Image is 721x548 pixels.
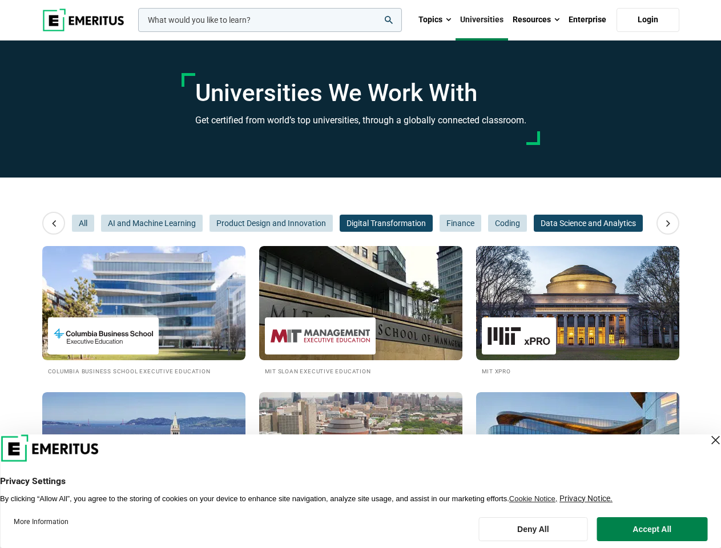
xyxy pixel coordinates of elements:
h2: Columbia Business School Executive Education [48,366,240,376]
h2: MIT xPRO [482,366,674,376]
h3: Get certified from world’s top universities, through a globally connected classroom. [195,113,526,128]
img: Universities We Work With [42,246,245,360]
img: Universities We Work With [42,392,245,506]
button: Data Science and Analytics [534,215,643,232]
a: Universities We Work With Columbia Business School Executive Education Columbia Business School E... [42,246,245,376]
button: Product Design and Innovation [210,215,333,232]
a: Universities We Work With Berkeley Executive Education Berkeley Executive Education [42,392,245,522]
button: Finance [440,215,481,232]
img: MIT Sloan Executive Education [271,323,370,349]
h1: Universities We Work With [195,79,526,107]
img: Universities We Work With [259,246,462,360]
button: Digital Transformation [340,215,433,232]
button: All [72,215,94,232]
img: Universities We Work With [476,392,679,506]
input: woocommerce-product-search-field-0 [138,8,402,32]
a: Universities We Work With Wharton Executive Education Wharton Executive Education [259,392,462,522]
img: Columbia Business School Executive Education [54,323,153,349]
a: Universities We Work With Kellogg Executive Education Kellogg Executive Education [476,392,679,522]
a: Universities We Work With MIT xPRO MIT xPRO [476,246,679,376]
button: AI and Machine Learning [101,215,203,232]
img: MIT xPRO [488,323,550,349]
h2: MIT Sloan Executive Education [265,366,457,376]
a: Login [617,8,679,32]
a: Universities We Work With MIT Sloan Executive Education MIT Sloan Executive Education [259,246,462,376]
img: Universities We Work With [259,392,462,506]
img: Universities We Work With [476,246,679,360]
button: Coding [488,215,527,232]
